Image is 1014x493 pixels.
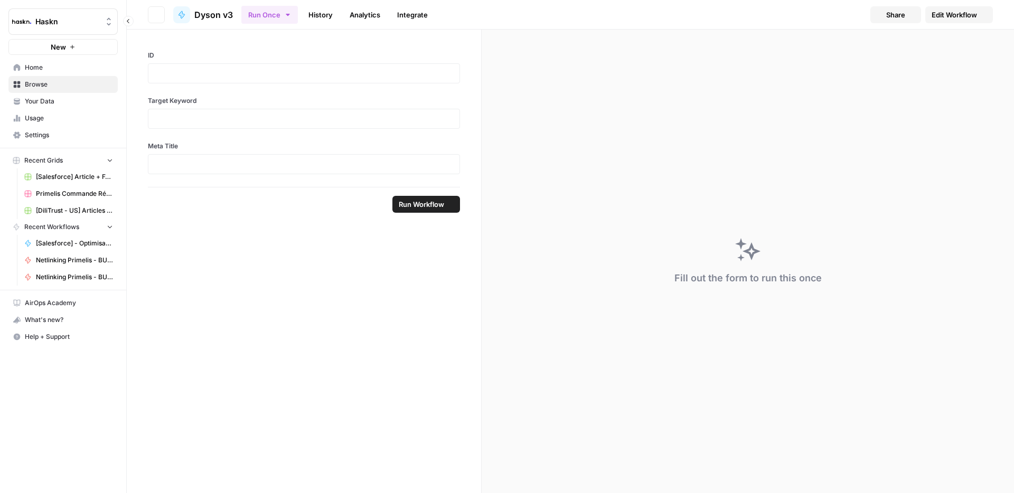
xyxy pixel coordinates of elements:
[8,153,118,168] button: Recent Grids
[20,185,118,202] a: Primelis Commande Rédaction Netlinking (2).csv
[8,8,118,35] button: Workspace: Haskn
[9,312,117,328] div: What's new?
[36,272,113,282] span: Netlinking Primelis - BU US
[8,59,118,76] a: Home
[36,206,113,215] span: [DiliTrust - US] Articles de blog 700-1000 mots Grid
[343,6,387,23] a: Analytics
[20,252,118,269] a: Netlinking Primelis - BU US - [GEOGRAPHIC_DATA]
[25,63,113,72] span: Home
[8,328,118,345] button: Help + Support
[148,96,460,106] label: Target Keyword
[36,189,113,198] span: Primelis Commande Rédaction Netlinking (2).csv
[886,10,905,20] span: Share
[8,219,118,235] button: Recent Workflows
[399,199,444,210] span: Run Workflow
[8,127,118,144] a: Settings
[870,6,921,23] button: Share
[36,239,113,248] span: [Salesforce] - Optimisation occurences
[36,172,113,182] span: [Salesforce] Article + FAQ + Posts RS
[148,141,460,151] label: Meta Title
[35,16,99,27] span: Haskn
[25,130,113,140] span: Settings
[51,42,66,52] span: New
[8,76,118,93] a: Browse
[674,271,822,286] div: Fill out the form to run this once
[302,6,339,23] a: History
[932,10,977,20] span: Edit Workflow
[8,295,118,311] a: AirOps Academy
[173,6,233,23] a: Dyson v3
[8,39,118,55] button: New
[20,202,118,219] a: [DiliTrust - US] Articles de blog 700-1000 mots Grid
[392,196,460,213] button: Run Workflow
[25,97,113,106] span: Your Data
[25,332,113,342] span: Help + Support
[24,156,63,165] span: Recent Grids
[25,80,113,89] span: Browse
[12,12,31,31] img: Haskn Logo
[391,6,434,23] a: Integrate
[36,255,113,265] span: Netlinking Primelis - BU US - [GEOGRAPHIC_DATA]
[148,51,460,60] label: ID
[20,235,118,252] a: [Salesforce] - Optimisation occurences
[194,8,233,21] span: Dyson v3
[24,222,79,232] span: Recent Workflows
[8,311,118,328] button: What's new?
[241,6,298,24] button: Run Once
[8,93,118,110] a: Your Data
[20,168,118,185] a: [Salesforce] Article + FAQ + Posts RS
[20,269,118,286] a: Netlinking Primelis - BU US
[8,110,118,127] a: Usage
[925,6,993,23] a: Edit Workflow
[25,113,113,123] span: Usage
[25,298,113,308] span: AirOps Academy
